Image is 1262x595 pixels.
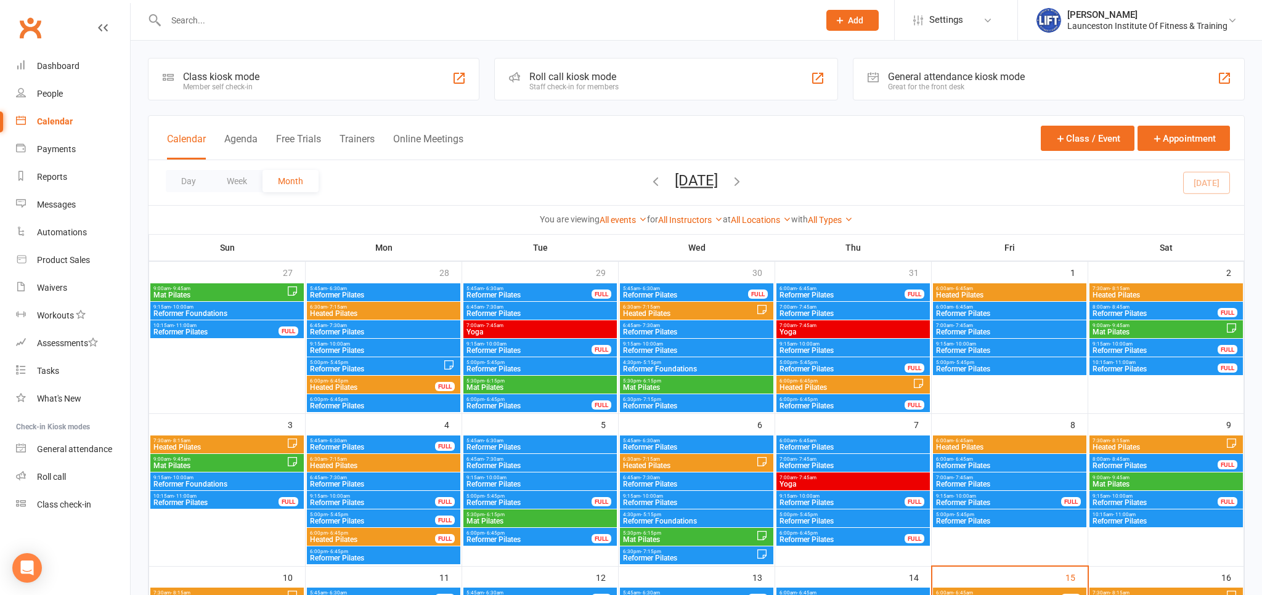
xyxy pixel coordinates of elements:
[171,438,190,443] span: - 8:15am
[619,235,775,261] th: Wed
[1218,460,1237,469] div: FULL
[484,397,505,402] span: - 6:45pm
[466,341,592,347] span: 9:15am
[953,304,973,310] span: - 6:45am
[309,480,458,488] span: Reformer Pilates
[529,71,619,83] div: Roll call kiosk mode
[16,191,130,219] a: Messages
[309,443,436,451] span: Reformer Pilates
[797,304,816,310] span: - 7:45am
[1070,414,1088,434] div: 8
[327,475,347,480] span: - 7:30am
[1218,308,1237,317] div: FULL
[153,475,301,480] span: 9:15am
[600,215,647,225] a: All events
[953,341,976,347] span: - 10:00am
[953,323,973,328] span: - 7:45am
[622,323,771,328] span: 6:45am
[775,235,932,261] th: Thu
[484,456,503,462] span: - 7:30am
[905,289,924,299] div: FULL
[1113,360,1136,365] span: - 11:00am
[935,304,1084,310] span: 6:00am
[283,262,305,282] div: 27
[808,215,853,225] a: All Types
[826,10,879,31] button: Add
[731,215,791,225] a: All Locations
[640,323,660,328] span: - 7:30am
[16,219,130,246] a: Automations
[622,438,771,443] span: 5:45am
[929,6,963,34] span: Settings
[1070,262,1088,282] div: 1
[16,108,130,136] a: Calendar
[779,443,927,451] span: Reformer Pilates
[309,360,443,365] span: 5:00pm
[309,291,458,299] span: Reformer Pilates
[466,438,614,443] span: 5:45am
[935,310,1084,317] span: Reformer Pilates
[1092,480,1240,488] span: Mat Pilates
[622,480,771,488] span: Reformer Pilates
[935,493,1062,499] span: 9:15am
[752,262,775,282] div: 30
[622,443,771,451] span: Reformer Pilates
[1110,475,1130,480] span: - 9:45am
[797,360,818,365] span: - 5:45pm
[779,328,927,336] span: Yoga
[622,397,771,402] span: 6:30pm
[12,553,42,583] div: Open Intercom Messenger
[327,323,347,328] span: - 7:30am
[153,462,287,469] span: Mat Pilates
[1110,304,1130,310] span: - 8:45am
[779,323,927,328] span: 7:00am
[466,365,614,373] span: Reformer Pilates
[622,378,771,384] span: 5:30pm
[640,475,660,480] span: - 7:30am
[466,291,592,299] span: Reformer Pilates
[779,286,905,291] span: 6:00am
[641,378,661,384] span: - 6:15pm
[622,475,771,480] span: 6:45am
[658,215,723,225] a: All Instructors
[1092,443,1226,451] span: Heated Pilates
[779,310,927,317] span: Reformer Pilates
[16,274,130,302] a: Waivers
[1092,360,1218,365] span: 10:15am
[797,323,816,328] span: - 7:45am
[484,360,505,365] span: - 5:45pm
[935,365,1084,373] span: Reformer Pilates
[16,491,130,519] a: Class kiosk mode
[37,227,87,237] div: Automations
[466,462,614,469] span: Reformer Pilates
[153,480,301,488] span: Reformer Foundations
[1092,456,1218,462] span: 8:00am
[484,378,505,384] span: - 6:15pm
[37,255,90,265] div: Product Sales
[779,384,913,391] span: Heated Pilates
[640,493,663,499] span: - 10:00am
[466,378,614,384] span: 5:30pm
[171,456,190,462] span: - 9:45am
[16,246,130,274] a: Product Sales
[166,170,211,192] button: Day
[1092,438,1226,443] span: 7:30am
[466,286,592,291] span: 5:45am
[153,493,279,499] span: 10:15am
[757,414,775,434] div: 6
[953,456,973,462] span: - 6:45am
[905,363,924,373] div: FULL
[309,456,458,462] span: 6:30am
[1067,9,1227,20] div: [PERSON_NAME]
[1226,414,1244,434] div: 9
[622,310,756,317] span: Heated Pilates
[601,414,618,434] div: 5
[328,397,348,402] span: - 6:45pm
[1092,493,1218,499] span: 9:15am
[1088,235,1244,261] th: Sat
[37,61,79,71] div: Dashboard
[935,480,1084,488] span: Reformer Pilates
[328,378,348,384] span: - 6:45pm
[797,456,816,462] span: - 7:45am
[909,262,931,282] div: 31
